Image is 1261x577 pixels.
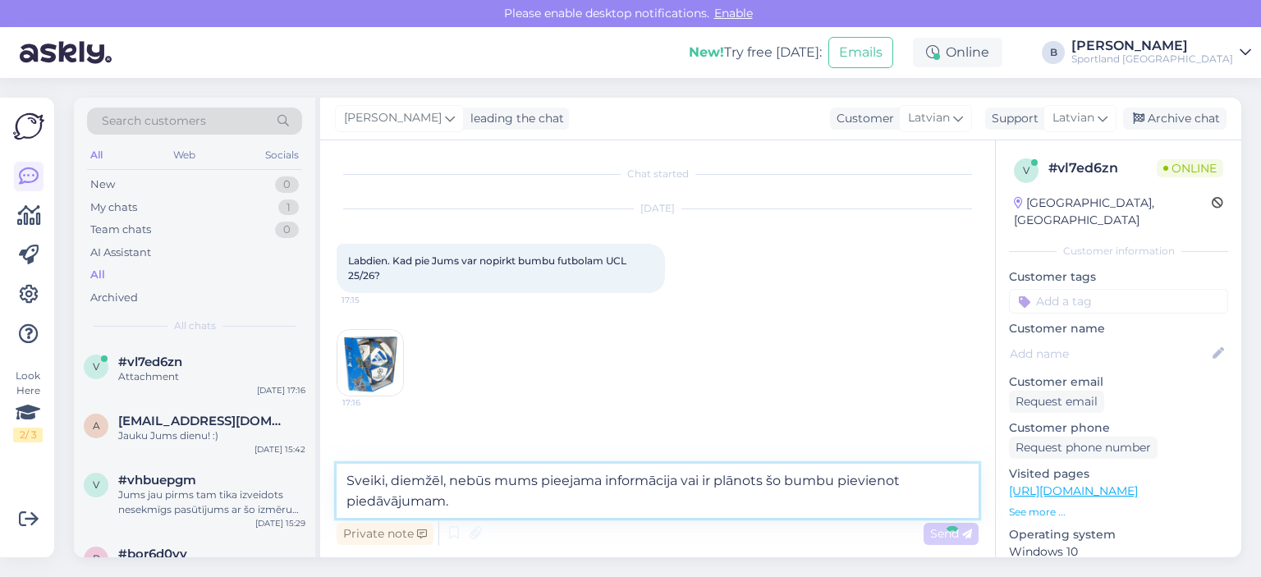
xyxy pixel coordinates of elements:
div: Try free [DATE]: [689,43,822,62]
div: leading the chat [464,110,564,127]
div: Customer information [1009,244,1228,259]
span: #bor6d0vv [118,547,187,561]
p: Customer email [1009,373,1228,391]
input: Add a tag [1009,289,1228,314]
span: 17:16 [342,396,404,409]
a: [PERSON_NAME]Sportland [GEOGRAPHIC_DATA] [1071,39,1251,66]
div: AI Assistant [90,245,151,261]
span: 17:15 [342,294,403,306]
div: [DATE] [337,201,979,216]
div: [DATE] 15:42 [254,443,305,456]
div: Team chats [90,222,151,238]
div: Jums jau pirms tam tika izveidots nesekmīgs pasūtījums ar šo izmēru un tagad rādās, ka nav pieejams? [118,488,305,517]
p: Customer name [1009,320,1228,337]
div: Archived [90,290,138,306]
div: Attachment [118,369,305,384]
div: Jauku Jums dienu! :) [118,428,305,443]
div: Web [170,144,199,166]
img: Attachment [337,330,403,396]
div: [DATE] 15:29 [255,517,305,529]
span: Latvian [1052,109,1094,127]
span: annij.ivanovska@gmail.com [118,414,289,428]
div: All [87,144,106,166]
div: Support [985,110,1039,127]
span: All chats [174,318,216,333]
span: [PERSON_NAME] [344,109,442,127]
p: Operating system [1009,526,1228,543]
div: Archive chat [1123,108,1227,130]
span: Search customers [102,112,206,130]
span: #vl7ed6zn [118,355,182,369]
span: a [93,419,100,432]
span: Latvian [908,109,950,127]
div: 0 [275,176,299,193]
span: Online [1157,159,1223,177]
span: v [93,479,99,491]
div: Socials [262,144,302,166]
a: [URL][DOMAIN_NAME] [1009,483,1138,498]
span: #vhbuepgm [118,473,196,488]
div: # vl7ed6zn [1048,158,1157,178]
div: Request email [1009,391,1104,413]
div: Online [913,38,1002,67]
div: B [1042,41,1065,64]
div: Look Here [13,369,43,442]
div: 1 [278,199,299,216]
div: Sportland [GEOGRAPHIC_DATA] [1071,53,1233,66]
span: Enable [709,6,758,21]
b: New! [689,44,724,60]
div: Customer [830,110,894,127]
input: Add name [1010,345,1209,363]
p: Windows 10 [1009,543,1228,561]
div: Chat started [337,167,979,181]
div: New [90,176,115,193]
div: [PERSON_NAME] [1071,39,1233,53]
span: v [1023,164,1029,176]
div: All [90,267,105,283]
p: Customer phone [1009,419,1228,437]
span: b [93,552,100,565]
div: Request phone number [1009,437,1158,459]
div: My chats [90,199,137,216]
p: See more ... [1009,505,1228,520]
span: v [93,360,99,373]
img: Askly Logo [13,111,44,142]
div: 2 / 3 [13,428,43,442]
div: 0 [275,222,299,238]
p: Customer tags [1009,268,1228,286]
div: [GEOGRAPHIC_DATA], [GEOGRAPHIC_DATA] [1014,195,1212,229]
div: [DATE] 17:16 [257,384,305,396]
button: Emails [828,37,893,68]
span: Labdien. Kad pie Jums var nopirkt bumbu futbolam UCL 25/26? [348,254,629,282]
p: Visited pages [1009,465,1228,483]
